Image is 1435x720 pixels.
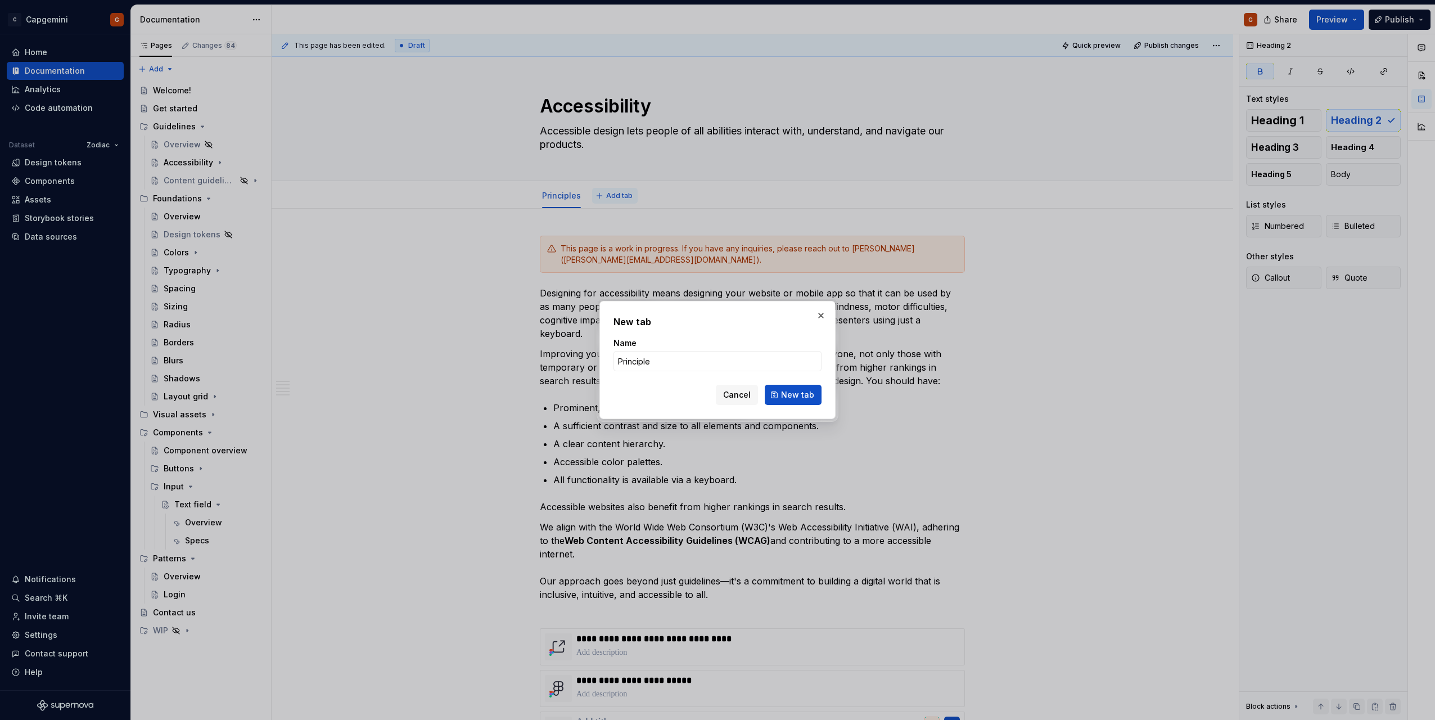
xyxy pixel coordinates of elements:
[716,385,758,405] button: Cancel
[613,337,637,349] label: Name
[781,389,814,400] span: New tab
[765,385,822,405] button: New tab
[723,389,751,400] span: Cancel
[613,315,822,328] h2: New tab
